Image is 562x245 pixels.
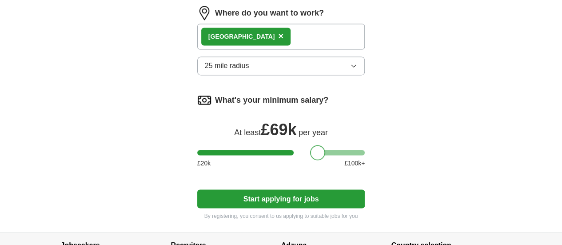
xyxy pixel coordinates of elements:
[278,31,283,41] span: ×
[197,159,211,168] span: £ 20 k
[197,189,365,208] button: Start applying for jobs
[208,32,275,41] div: [GEOGRAPHIC_DATA]
[344,159,365,168] span: £ 100 k+
[299,128,328,137] span: per year
[234,128,261,137] span: At least
[197,212,365,220] p: By registering, you consent to us applying to suitable jobs for you
[278,30,283,43] button: ×
[215,7,324,19] label: Where do you want to work?
[197,6,211,20] img: location.png
[205,60,249,71] span: 25 mile radius
[261,120,296,139] span: £ 69k
[197,93,211,107] img: salary.png
[197,56,365,75] button: 25 mile radius
[215,94,328,106] label: What's your minimum salary?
